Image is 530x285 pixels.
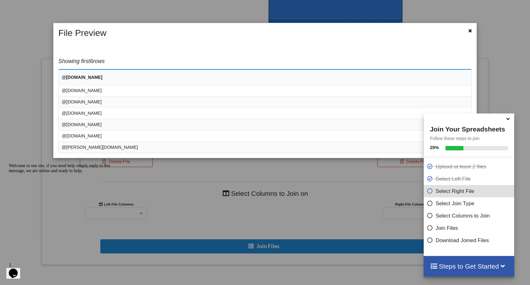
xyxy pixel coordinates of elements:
iframe: chat widget [6,161,120,257]
p: Select Right File [427,187,513,195]
p: Select Columns to Join [427,212,513,220]
p: Download Joined Files [427,236,513,244]
th: @[DOMAIN_NAME] [59,70,471,85]
iframe: chat widget [6,260,26,279]
td: @[DOMAIN_NAME] [59,130,471,142]
h2: File Preview [55,28,439,38]
div: Welcome to our site, if you need help simply reply to this message, we are online and ready to help. [3,3,116,13]
p: Select Join Type [427,200,513,207]
span: Welcome to our site, if you need help simply reply to this message, we are online and ready to help. [3,3,104,12]
td: @[PERSON_NAME][DOMAIN_NAME] [59,142,471,153]
b: 29 % [430,145,439,150]
p: Select Left File [427,175,513,183]
td: @[DOMAIN_NAME] [59,85,471,96]
p: Follow these steps to join [424,135,514,142]
h4: Steps to Get Started [430,262,508,270]
td: @[DOMAIN_NAME] [59,108,471,119]
i: Showing first 6 rows [58,58,105,64]
h4: Join Your Spreadsheets [424,124,514,133]
td: @[DOMAIN_NAME] [59,119,471,130]
p: Join Files [427,224,513,232]
td: @[DOMAIN_NAME] [59,96,471,108]
p: Upload at least 2 files [427,163,513,171]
